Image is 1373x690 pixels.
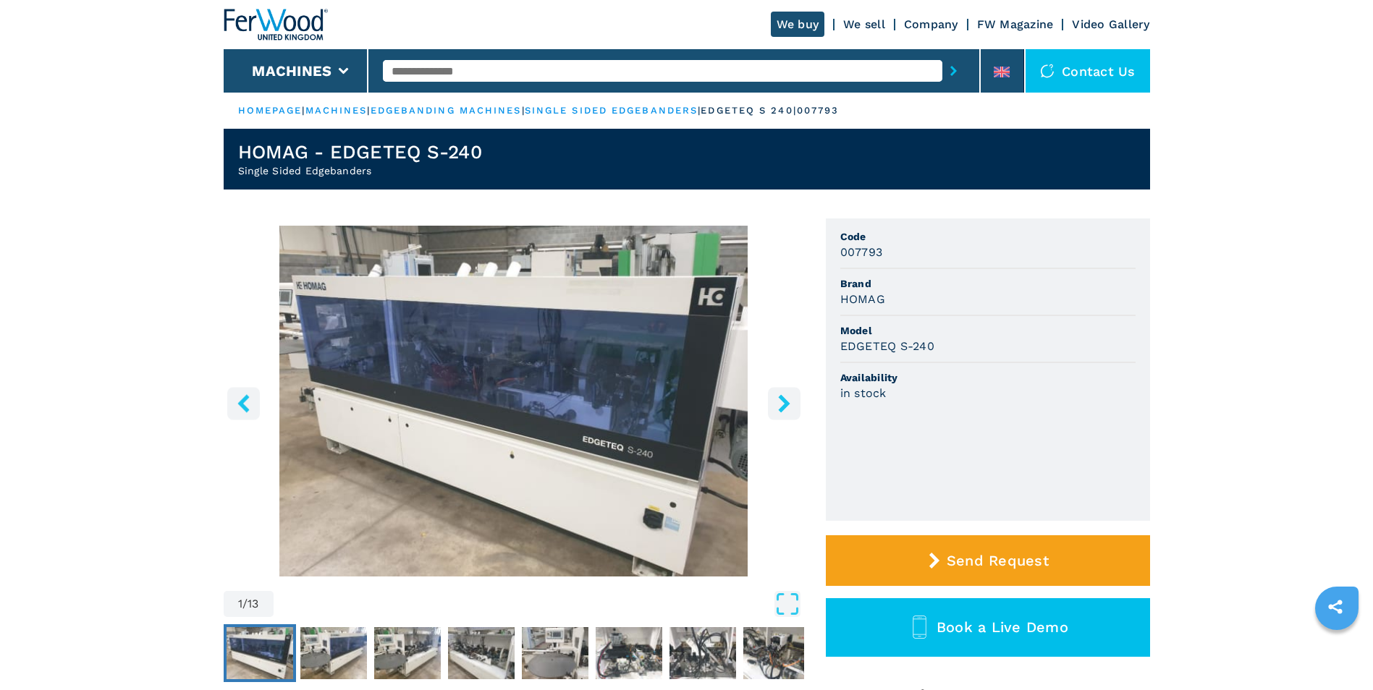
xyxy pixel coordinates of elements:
p: 007793 [797,104,840,117]
button: Go to Slide 5 [519,624,591,682]
button: Go to Slide 6 [593,624,665,682]
span: | [522,105,525,116]
h3: HOMAG [840,291,885,307]
button: Book a Live Demo [826,598,1150,657]
span: Availability [840,370,1136,385]
h3: in stock [840,385,887,401]
span: | [302,105,305,116]
div: Contact us [1026,49,1150,93]
img: Single Sided Edgebanders HOMAG EDGETEQ S-240 [224,226,804,576]
a: machines [305,105,368,116]
a: FW Magazine [977,17,1054,31]
h3: EDGETEQ S-240 [840,338,934,354]
img: b0abb6ecca3f613c4f796d5bec2292c0 [300,627,367,679]
button: Machines [252,62,331,80]
span: Model [840,323,1136,338]
img: 90abc0847c45699bfcb6a2eb98f5d373 [743,627,810,679]
button: Go to Slide 7 [667,624,739,682]
img: 1c9ce87ec2cb49cc892a76df08b913c2 [669,627,736,679]
img: cc689adb0e1cdf7dba0b913c3a391282 [596,627,662,679]
h3: 007793 [840,244,883,260]
button: Send Request [826,535,1150,586]
button: Go to Slide 8 [740,624,813,682]
div: Go to Slide 1 [224,226,804,576]
button: Open Fullscreen [277,591,800,617]
button: Go to Slide 4 [445,624,517,682]
img: 32d18be6db4ff89d7b35cadc53981ede [448,627,515,679]
nav: Thumbnail Navigation [224,624,804,682]
span: | [698,105,701,116]
a: edgebanding machines [371,105,522,116]
button: Go to Slide 1 [224,624,296,682]
span: 1 [238,598,242,610]
span: Brand [840,276,1136,291]
h1: HOMAG - EDGETEQ S-240 [238,140,482,163]
img: a59ddc7d54afbdfb7a5063b8dc82af78 [522,627,588,679]
img: 23d271a1714953735190779ca908de23 [374,627,441,679]
span: Book a Live Demo [937,618,1068,636]
h2: Single Sided Edgebanders [238,163,482,178]
button: Go to Slide 3 [371,624,444,682]
a: single sided edgebanders [525,105,698,116]
a: sharethis [1317,589,1353,625]
iframe: Chat [1311,625,1362,679]
button: submit-button [942,54,965,88]
span: | [367,105,370,116]
img: Ferwood [224,9,328,41]
a: Video Gallery [1072,17,1149,31]
a: We sell [843,17,885,31]
a: HOMEPAGE [238,105,303,116]
button: Go to Slide 2 [297,624,370,682]
span: Code [840,229,1136,244]
span: 13 [248,598,259,610]
p: edgeteq s 240 | [701,104,796,117]
button: right-button [768,387,800,419]
a: We buy [771,12,825,37]
span: Send Request [947,552,1049,569]
span: / [242,598,248,610]
a: Company [904,17,958,31]
img: 8ae8ab433acd1bdaec6ff3a5e7f19cc0 [227,627,293,679]
img: Contact us [1040,64,1055,78]
button: left-button [227,387,260,419]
